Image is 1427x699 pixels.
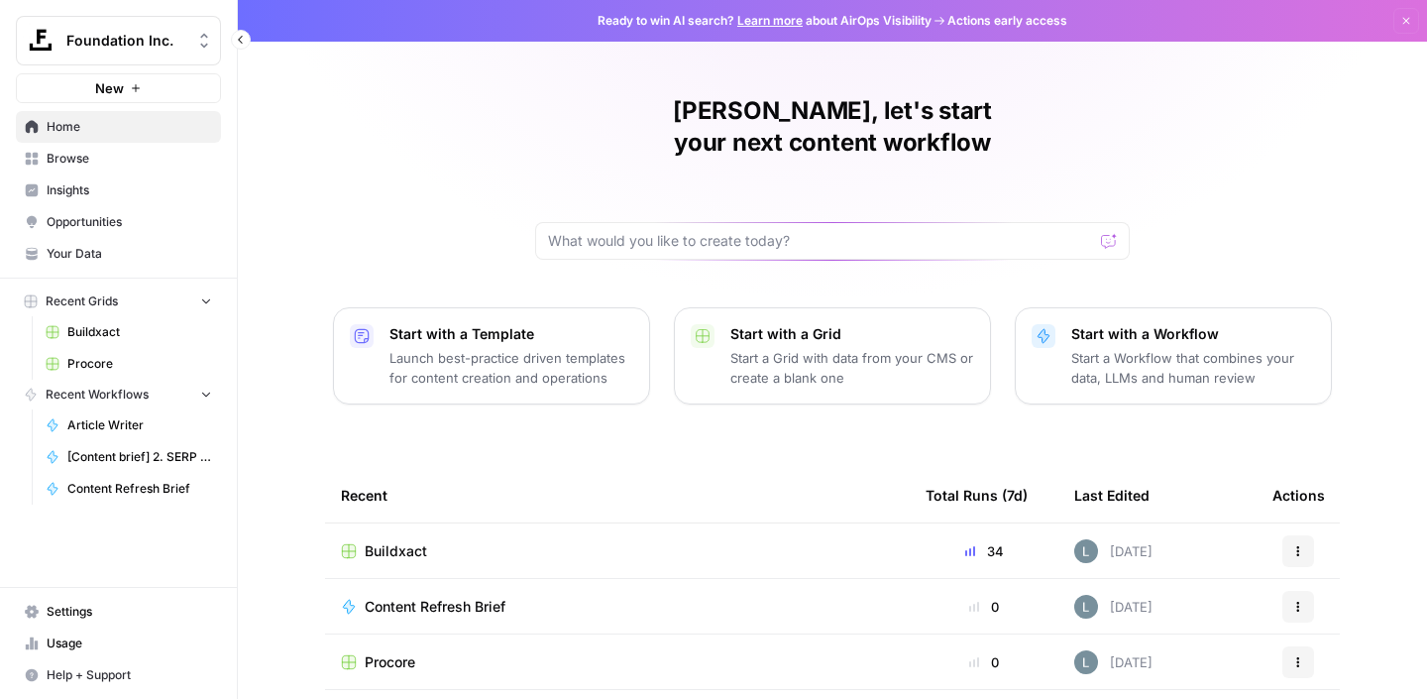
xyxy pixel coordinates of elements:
[548,231,1093,251] input: What would you like to create today?
[341,597,894,617] a: Content Refresh Brief
[67,448,212,466] span: [Content brief] 2. SERP to Brief
[1074,539,1098,563] img: 8iclr0koeej5t27gwiocqqt2wzy0
[535,95,1130,159] h1: [PERSON_NAME], let's start your next content workflow
[926,597,1043,617] div: 0
[16,16,221,65] button: Workspace: Foundation Inc.
[47,118,212,136] span: Home
[730,324,974,344] p: Start with a Grid
[37,348,221,380] a: Procore
[365,652,415,672] span: Procore
[16,628,221,659] a: Usage
[67,480,212,498] span: Content Refresh Brief
[47,245,212,263] span: Your Data
[1071,324,1315,344] p: Start with a Workflow
[67,323,212,341] span: Buildxact
[1074,650,1098,674] img: 8iclr0koeej5t27gwiocqqt2wzy0
[598,12,932,30] span: Ready to win AI search? about AirOps Visibility
[926,468,1028,523] div: Total Runs (7d)
[47,213,212,231] span: Opportunities
[67,355,212,373] span: Procore
[37,409,221,441] a: Article Writer
[1074,539,1153,563] div: [DATE]
[1015,307,1332,405] button: Start with a WorkflowStart a Workflow that combines your data, LLMs and human review
[16,287,221,316] button: Recent Grids
[389,324,633,344] p: Start with a Template
[95,78,124,98] span: New
[46,386,149,404] span: Recent Workflows
[389,348,633,388] p: Launch best-practice driven templates for content creation and operations
[333,307,650,405] button: Start with a TemplateLaunch best-practice driven templates for content creation and operations
[16,206,221,238] a: Opportunities
[16,73,221,103] button: New
[37,441,221,473] a: [Content brief] 2. SERP to Brief
[16,111,221,143] a: Home
[16,238,221,270] a: Your Data
[1074,595,1153,619] div: [DATE]
[1071,348,1315,388] p: Start a Workflow that combines your data, LLMs and human review
[47,666,212,684] span: Help + Support
[47,150,212,168] span: Browse
[730,348,974,388] p: Start a Grid with data from your CMS or create a blank one
[16,143,221,175] a: Browse
[947,12,1067,30] span: Actions early access
[341,652,894,672] a: Procore
[23,23,58,58] img: Foundation Inc. Logo
[1272,468,1325,523] div: Actions
[37,473,221,505] a: Content Refresh Brief
[341,541,894,561] a: Buildxact
[47,603,212,621] span: Settings
[1074,468,1150,523] div: Last Edited
[16,175,221,206] a: Insights
[67,416,212,434] span: Article Writer
[341,468,894,523] div: Recent
[926,541,1043,561] div: 34
[46,292,118,310] span: Recent Grids
[674,307,991,405] button: Start with a GridStart a Grid with data from your CMS or create a blank one
[1074,595,1098,619] img: 8iclr0koeej5t27gwiocqqt2wzy0
[365,541,427,561] span: Buildxact
[47,635,212,652] span: Usage
[16,596,221,628] a: Settings
[16,659,221,691] button: Help + Support
[16,380,221,409] button: Recent Workflows
[37,316,221,348] a: Buildxact
[47,181,212,199] span: Insights
[926,652,1043,672] div: 0
[1074,650,1153,674] div: [DATE]
[737,13,803,28] a: Learn more
[365,597,505,617] span: Content Refresh Brief
[66,31,186,51] span: Foundation Inc.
